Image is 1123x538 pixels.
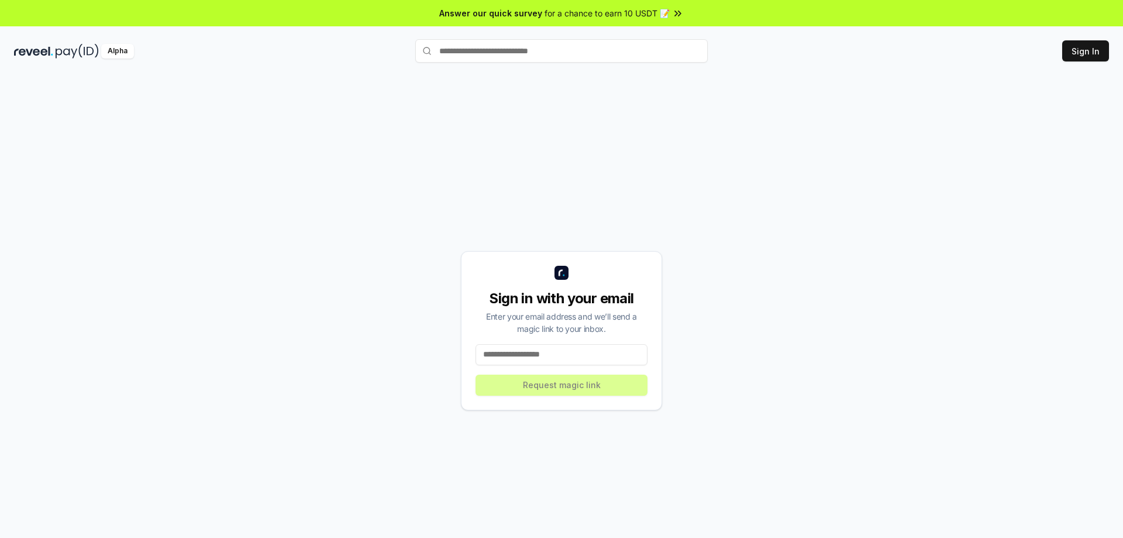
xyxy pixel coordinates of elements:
button: Sign In [1062,40,1109,61]
img: reveel_dark [14,44,53,59]
span: for a chance to earn 10 USDT 📝 [545,7,670,19]
img: logo_small [554,266,569,280]
div: Alpha [101,44,134,59]
img: pay_id [56,44,99,59]
span: Answer our quick survey [439,7,542,19]
div: Sign in with your email [476,289,647,308]
div: Enter your email address and we’ll send a magic link to your inbox. [476,310,647,335]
